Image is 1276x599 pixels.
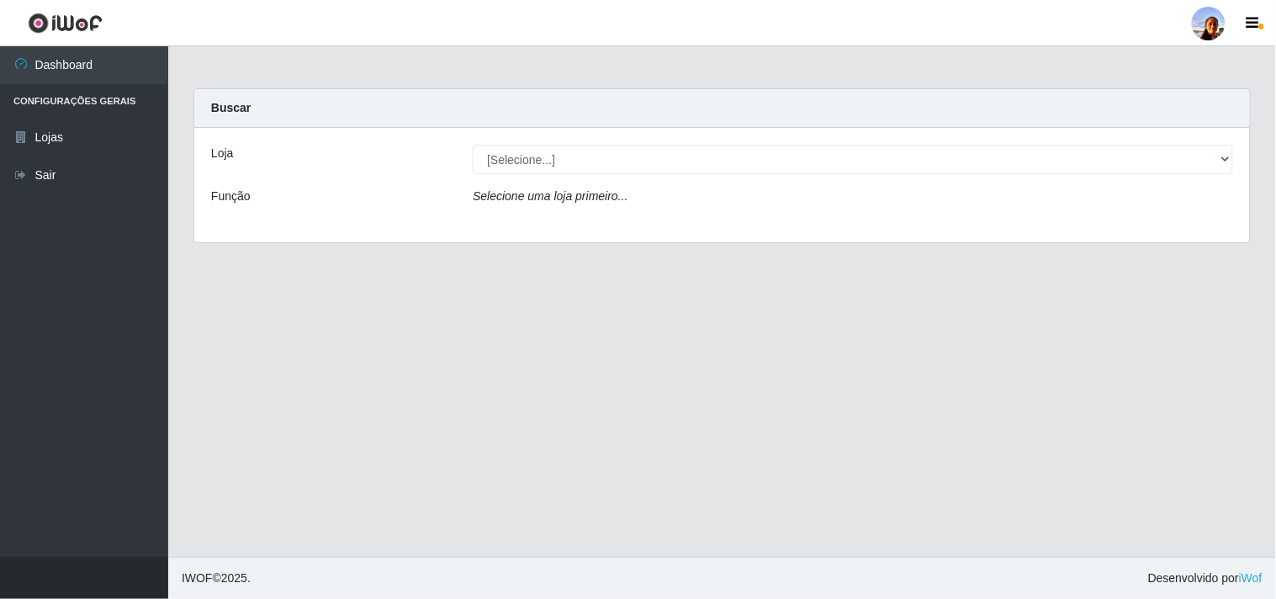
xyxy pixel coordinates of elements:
[211,188,251,205] label: Função
[182,571,213,585] span: IWOF
[28,13,103,34] img: CoreUI Logo
[473,189,627,203] i: Selecione uma loja primeiro...
[182,570,251,587] span: © 2025 .
[211,145,233,162] label: Loja
[211,101,251,114] strong: Buscar
[1148,570,1263,587] span: Desenvolvido por
[1239,571,1263,585] a: iWof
